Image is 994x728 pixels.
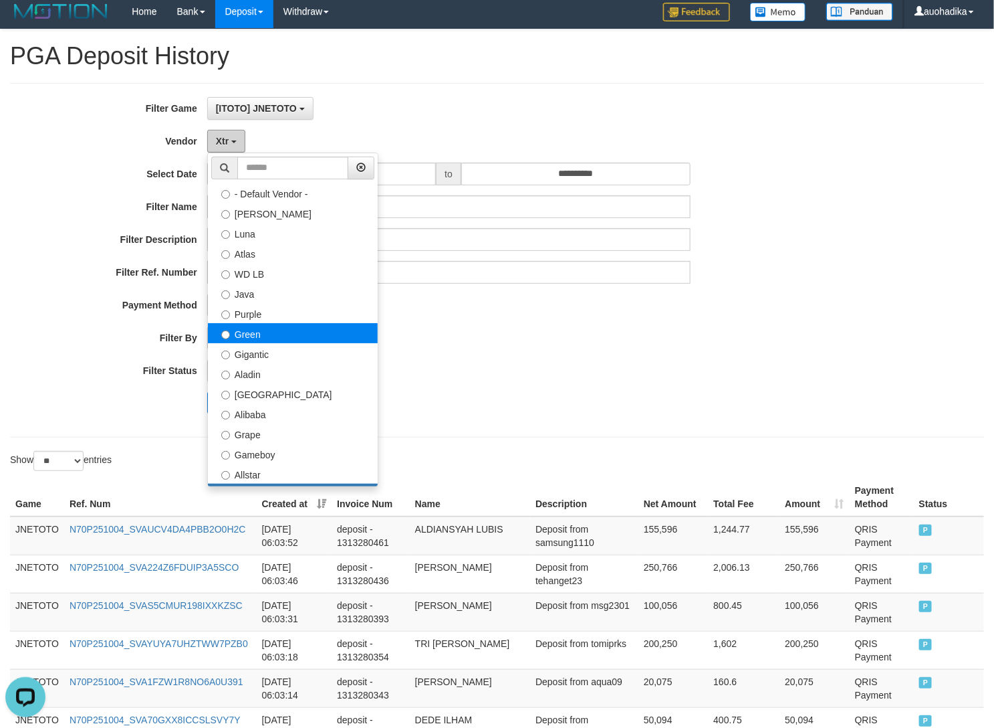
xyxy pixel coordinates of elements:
th: Amount: activate to sort column ascending [779,478,849,517]
a: N70P251004_SVAUCV4DA4PBB2O0H2C [70,524,246,535]
input: [GEOGRAPHIC_DATA] [221,391,230,399]
td: 250,766 [779,555,849,593]
span: to [436,163,461,185]
td: QRIS Payment [850,517,914,555]
td: [PERSON_NAME] [410,555,530,593]
label: Allstar [208,464,378,484]
a: N70P251004_SVA1FZW1R8NO6A0U391 [70,676,243,687]
td: Deposit from tehanget23 [530,555,638,593]
span: PAID [919,639,933,650]
td: [DATE] 06:03:52 [257,517,332,555]
input: WD LB [221,270,230,279]
a: N70P251004_SVA70GXX8ICCSLSVY7Y [70,715,241,725]
label: Xtr [208,484,378,504]
td: 160.6 [708,669,779,707]
label: [GEOGRAPHIC_DATA] [208,383,378,403]
label: Grape [208,424,378,444]
td: QRIS Payment [850,593,914,631]
label: Alibaba [208,403,378,424]
td: Deposit from aqua09 [530,669,638,707]
td: JNETOTO [10,555,64,593]
label: Show entries [10,451,112,471]
td: 800.45 [708,593,779,631]
th: Total Fee [708,478,779,517]
span: [ITOTO] JNETOTO [216,103,297,114]
th: Status [914,478,984,517]
button: Open LiveChat chat widget [5,5,45,45]
label: [PERSON_NAME] [208,203,378,223]
th: Payment Method [850,478,914,517]
input: Green [221,331,230,339]
td: 20,075 [638,669,708,707]
td: JNETOTO [10,517,64,555]
td: 20,075 [779,669,849,707]
td: 155,596 [638,517,708,555]
td: 250,766 [638,555,708,593]
td: QRIS Payment [850,669,914,707]
span: PAID [919,601,933,612]
td: deposit - 1313280343 [332,669,410,707]
img: Button%20Memo.svg [750,3,806,21]
td: 200,250 [779,631,849,669]
td: Deposit from samsung1110 [530,517,638,555]
td: Deposit from msg2301 [530,593,638,631]
label: Aladin [208,363,378,383]
label: Gigantic [208,343,378,363]
label: - Default Vendor - [208,183,378,203]
td: [DATE] 06:03:18 [257,631,332,669]
th: Description [530,478,638,517]
img: MOTION_logo.png [10,1,112,21]
a: N70P251004_SVAYUYA7UHZTWW7PZB0 [70,638,248,649]
input: Allstar [221,471,230,480]
img: Feedback.jpg [663,3,730,21]
h1: PGA Deposit History [10,43,984,70]
input: Gameboy [221,451,230,460]
td: deposit - 1313280461 [332,517,410,555]
td: JNETOTO [10,631,64,669]
td: QRIS Payment [850,555,914,593]
td: deposit - 1313280393 [332,593,410,631]
td: [DATE] 06:03:46 [257,555,332,593]
input: Aladin [221,371,230,379]
label: WD LB [208,263,378,283]
label: Java [208,283,378,303]
select: Showentries [33,451,84,471]
th: Ref. Num [64,478,257,517]
td: 1,602 [708,631,779,669]
th: Net Amount [638,478,708,517]
label: Green [208,323,378,343]
td: 155,596 [779,517,849,555]
input: Luna [221,230,230,239]
th: Name [410,478,530,517]
span: Xtr [216,136,229,147]
th: Invoice Num [332,478,410,517]
label: Purple [208,303,378,323]
td: deposit - 1313280354 [332,631,410,669]
input: Gigantic [221,351,230,359]
input: Grape [221,431,230,440]
span: PAID [919,563,933,574]
td: [DATE] 06:03:31 [257,593,332,631]
input: Purple [221,310,230,319]
td: Deposit from tomiprks [530,631,638,669]
input: [PERSON_NAME] [221,210,230,219]
img: panduan.png [826,3,893,21]
label: Gameboy [208,444,378,464]
span: PAID [919,715,933,727]
td: [PERSON_NAME] [410,669,530,707]
td: TRI [PERSON_NAME] [410,631,530,669]
input: - Default Vendor - [221,190,230,199]
label: Luna [208,223,378,243]
td: [PERSON_NAME] [410,593,530,631]
a: N70P251004_SVAS5CMUR198IXXKZSC [70,600,243,611]
td: 100,056 [638,593,708,631]
label: Atlas [208,243,378,263]
button: Xtr [207,130,245,153]
th: Game [10,478,64,517]
input: Atlas [221,250,230,259]
a: N70P251004_SVA224Z6FDUIP3A5SCO [70,562,239,573]
td: 100,056 [779,593,849,631]
td: QRIS Payment [850,631,914,669]
td: 200,250 [638,631,708,669]
td: JNETOTO [10,669,64,707]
